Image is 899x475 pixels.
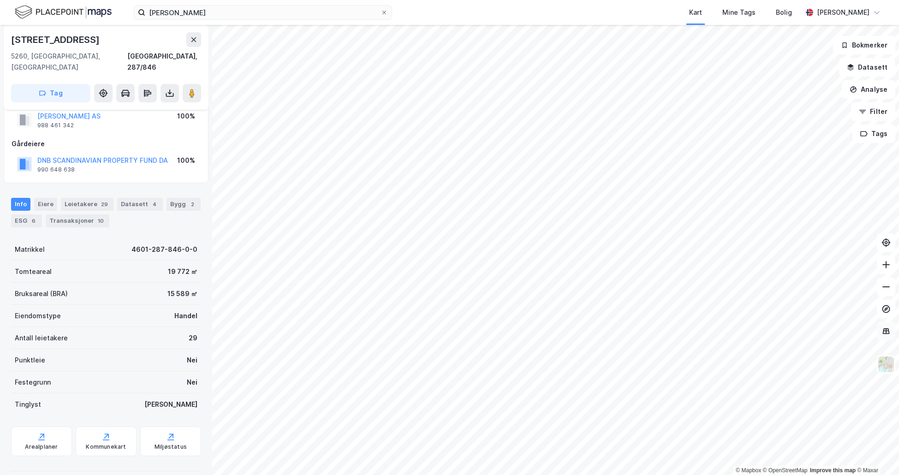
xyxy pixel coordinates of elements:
a: OpenStreetMap [763,467,808,474]
button: Tags [852,125,895,143]
div: [PERSON_NAME] [144,399,197,410]
button: Filter [851,102,895,121]
div: Eiendomstype [15,310,61,321]
div: 4 [150,200,159,209]
div: Bruksareal (BRA) [15,288,68,299]
div: Leietakere [61,198,113,211]
div: Matrikkel [15,244,45,255]
input: Søk på adresse, matrikkel, gårdeiere, leietakere eller personer [145,6,381,19]
div: Datasett [117,198,163,211]
div: 5260, [GEOGRAPHIC_DATA], [GEOGRAPHIC_DATA] [11,51,127,73]
iframe: Chat Widget [853,431,899,475]
div: Mine Tags [722,7,756,18]
div: [PERSON_NAME] [817,7,869,18]
div: Tinglyst [15,399,41,410]
div: 988 461 342 [37,122,74,129]
img: logo.f888ab2527a4732fd821a326f86c7f29.svg [15,4,112,20]
div: 29 [189,332,197,344]
div: Info [11,198,30,211]
div: 100% [177,155,195,166]
img: Z [877,356,895,373]
div: Handel [174,310,197,321]
div: Gårdeiere [12,138,201,149]
div: Transaksjoner [46,214,109,227]
div: [STREET_ADDRESS] [11,32,101,47]
a: Improve this map [810,467,856,474]
div: 6 [29,216,38,226]
div: 2 [188,200,197,209]
div: Eiere [34,198,57,211]
div: 4601-287-846-0-0 [131,244,197,255]
div: Arealplaner [25,443,58,451]
div: Bygg [167,198,201,211]
div: Miljøstatus [155,443,187,451]
div: 990 648 638 [37,166,75,173]
div: 100% [177,111,195,122]
a: Mapbox [736,467,761,474]
div: Punktleie [15,355,45,366]
div: ESG [11,214,42,227]
div: Kommunekart [86,443,126,451]
div: Tomteareal [15,266,52,277]
div: Bolig [776,7,792,18]
div: Nei [187,355,197,366]
div: Antall leietakere [15,332,68,344]
div: Kontrollprogram for chat [853,431,899,475]
button: Datasett [839,58,895,77]
div: 19 772 ㎡ [168,266,197,277]
div: 10 [96,216,106,226]
div: Festegrunn [15,377,51,388]
div: [GEOGRAPHIC_DATA], 287/846 [127,51,201,73]
div: 15 589 ㎡ [167,288,197,299]
div: 29 [99,200,110,209]
button: Tag [11,84,90,102]
div: Nei [187,377,197,388]
div: Kart [689,7,702,18]
button: Analyse [842,80,895,99]
button: Bokmerker [833,36,895,54]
